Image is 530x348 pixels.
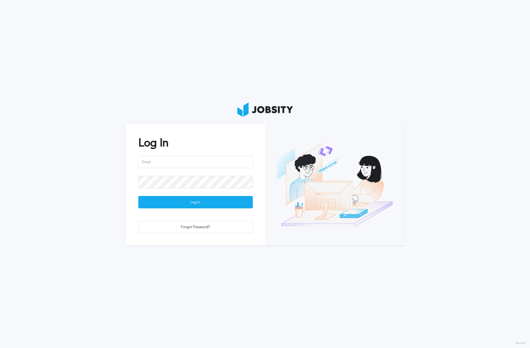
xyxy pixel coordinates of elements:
input: Email [138,156,253,168]
button: Forgot Password? [138,221,253,233]
div: Forgot Password? [139,221,252,233]
button: Log In [138,196,253,208]
label: Version: [515,341,527,345]
h2: Log In [138,137,253,149]
div: Log In [139,196,252,209]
